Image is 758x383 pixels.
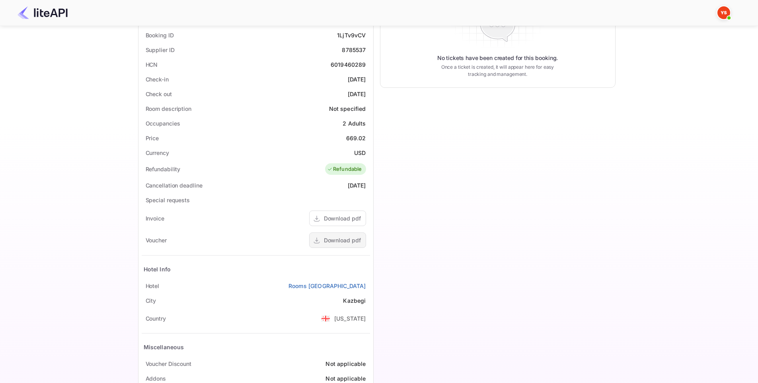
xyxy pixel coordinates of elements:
[146,196,190,204] div: Special requests
[146,31,174,39] div: Booking ID
[146,46,175,54] div: Supplier ID
[329,104,366,113] div: Not specified
[146,90,172,98] div: Check out
[146,314,166,323] div: Country
[144,265,171,273] div: Hotel Info
[146,236,167,244] div: Voucher
[331,60,366,69] div: 6019460289
[337,31,366,39] div: 1LjTv9vCV
[288,282,366,290] a: Rooms [GEOGRAPHIC_DATA]
[437,54,558,62] p: No tickets have been created for this booking.
[146,360,191,368] div: Voucher Discount
[343,296,366,305] div: Kazbegi
[717,6,730,19] img: Yandex Support
[146,214,164,222] div: Invoice
[146,296,156,305] div: City
[325,360,366,368] div: Not applicable
[343,119,366,128] div: 2 Adults
[348,75,366,83] div: [DATE]
[324,214,361,222] div: Download pdf
[435,64,561,78] p: Once a ticket is created, it will appear here for easy tracking and management.
[146,149,169,157] div: Currency
[334,314,366,323] div: [US_STATE]
[348,181,366,190] div: [DATE]
[146,282,160,290] div: Hotel
[346,134,366,142] div: 669.02
[146,60,158,69] div: HCN
[146,181,203,190] div: Cancellation deadline
[325,374,366,383] div: Not applicable
[348,90,366,98] div: [DATE]
[146,374,166,383] div: Addons
[146,104,191,113] div: Room description
[327,165,362,173] div: Refundable
[146,165,181,173] div: Refundability
[18,6,68,19] img: LiteAPI Logo
[354,149,366,157] div: USD
[146,134,159,142] div: Price
[146,119,180,128] div: Occupancies
[321,311,330,325] span: United States
[144,343,184,351] div: Miscellaneous
[342,46,366,54] div: 8785537
[146,75,169,83] div: Check-in
[324,236,361,244] div: Download pdf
